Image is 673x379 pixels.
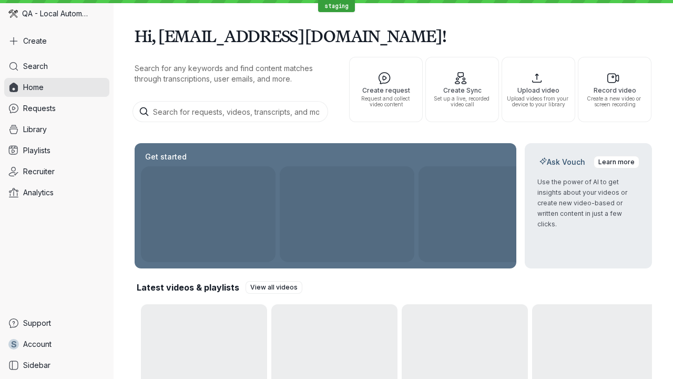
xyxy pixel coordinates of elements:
[583,87,647,94] span: Record video
[4,183,109,202] a: Analytics
[11,339,17,350] span: s
[8,9,18,18] img: QA - Local Automation avatar
[354,87,418,94] span: Create request
[598,157,635,167] span: Learn more
[22,8,89,19] span: QA - Local Automation
[594,156,639,168] a: Learn more
[23,145,50,156] span: Playlists
[23,124,47,135] span: Library
[430,96,494,107] span: Set up a live, recorded video call
[537,177,639,230] p: Use the power of AI to get insights about your videos or create new video-based or written conten...
[250,282,298,293] span: View all videos
[4,57,109,76] a: Search
[23,360,50,371] span: Sidebar
[23,166,55,177] span: Recruiter
[23,318,51,328] span: Support
[23,103,56,114] span: Requests
[23,82,44,93] span: Home
[137,282,239,293] h2: Latest videos & playlists
[23,36,47,46] span: Create
[246,281,302,294] a: View all videos
[425,57,499,122] button: Create SyncSet up a live, recorded video call
[4,4,109,23] div: QA - Local Automation
[583,96,647,107] span: Create a new video or screen recording
[135,63,330,84] p: Search for any keywords and find content matches through transcriptions, user emails, and more.
[135,21,652,51] h1: Hi, [EMAIL_ADDRESS][DOMAIN_NAME]!
[506,96,570,107] span: Upload videos from your device to your library
[4,335,109,354] a: sAccount
[430,87,494,94] span: Create Sync
[4,99,109,118] a: Requests
[4,141,109,160] a: Playlists
[349,57,423,122] button: Create requestRequest and collect video content
[506,87,570,94] span: Upload video
[4,32,109,51] button: Create
[502,57,575,122] button: Upload videoUpload videos from your device to your library
[4,314,109,333] a: Support
[23,61,48,72] span: Search
[4,162,109,181] a: Recruiter
[354,96,418,107] span: Request and collect video content
[4,78,109,97] a: Home
[4,120,109,139] a: Library
[4,356,109,375] a: Sidebar
[143,152,189,162] h2: Get started
[132,101,328,122] input: Search for requests, videos, transcripts, and more...
[578,57,651,122] button: Record videoCreate a new video or screen recording
[537,157,587,167] h2: Ask Vouch
[23,339,52,350] span: Account
[23,187,54,198] span: Analytics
